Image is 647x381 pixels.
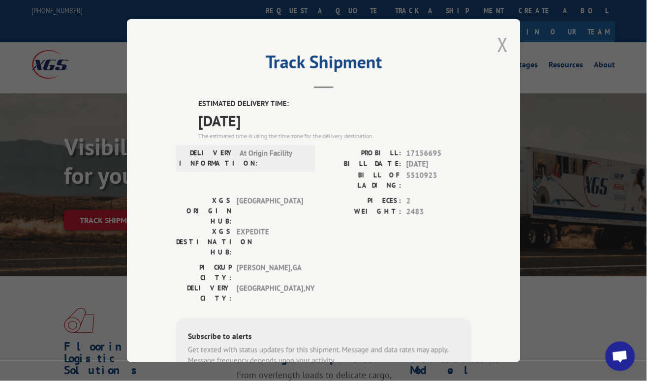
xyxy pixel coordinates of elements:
[176,55,471,74] h2: Track Shipment
[406,159,471,170] span: [DATE]
[176,283,232,303] label: DELIVERY CITY:
[237,283,303,303] span: [GEOGRAPHIC_DATA] , NY
[176,226,232,257] label: XGS DESTINATION HUB:
[188,330,460,344] div: Subscribe to alerts
[176,195,232,226] label: XGS ORIGIN HUB:
[324,159,401,170] label: BILL DATE:
[198,131,471,140] div: The estimated time is using the time zone for the delivery destination.
[324,206,401,218] label: WEIGHT:
[179,147,235,168] label: DELIVERY INFORMATION:
[198,109,471,131] span: [DATE]
[198,98,471,110] label: ESTIMATED DELIVERY TIME:
[324,170,401,190] label: BILL OF LADING:
[406,195,471,206] span: 2
[176,262,232,283] label: PICKUP CITY:
[606,342,635,371] div: Open chat
[237,226,303,257] span: EXPEDITE
[237,262,303,283] span: [PERSON_NAME] , GA
[188,344,460,366] div: Get texted with status updates for this shipment. Message and data rates may apply. Message frequ...
[406,206,471,218] span: 2483
[237,195,303,226] span: [GEOGRAPHIC_DATA]
[324,147,401,159] label: PROBILL:
[324,195,401,206] label: PIECES:
[406,170,471,190] span: 5510923
[406,147,471,159] span: 17156695
[240,147,306,168] span: At Origin Facility
[497,31,508,58] button: Close modal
